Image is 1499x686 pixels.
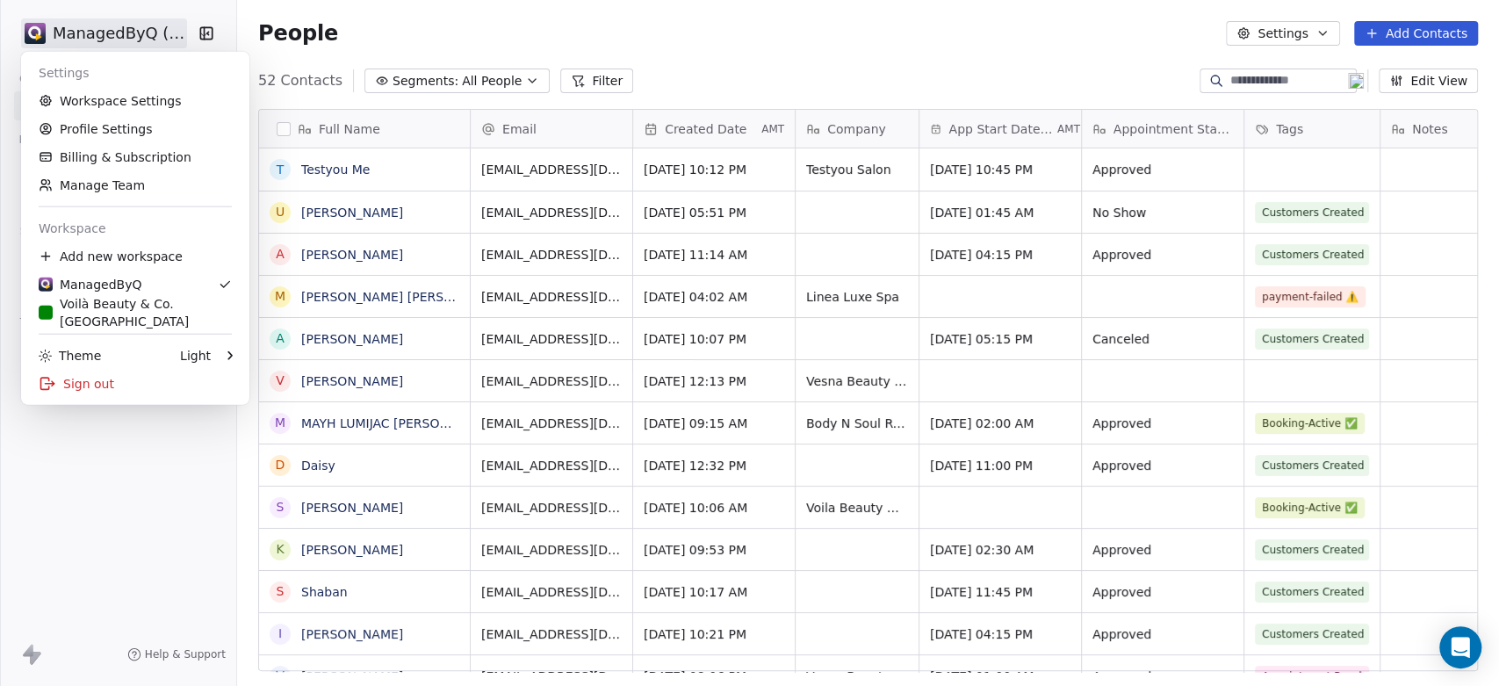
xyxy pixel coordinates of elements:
[28,242,242,271] div: Add new workspace
[39,347,101,365] div: Theme
[28,59,242,87] div: Settings
[28,143,242,171] a: Billing & Subscription
[28,87,242,115] a: Workspace Settings
[39,276,141,293] div: ManagedByQ
[180,347,211,365] div: Light
[28,115,242,143] a: Profile Settings
[39,295,232,330] div: Voilà Beauty & Co. [GEOGRAPHIC_DATA]
[28,171,242,199] a: Manage Team
[1348,73,1364,89] img: 19.png
[28,214,242,242] div: Workspace
[28,370,242,398] div: Sign out
[39,278,53,292] img: Stripe.png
